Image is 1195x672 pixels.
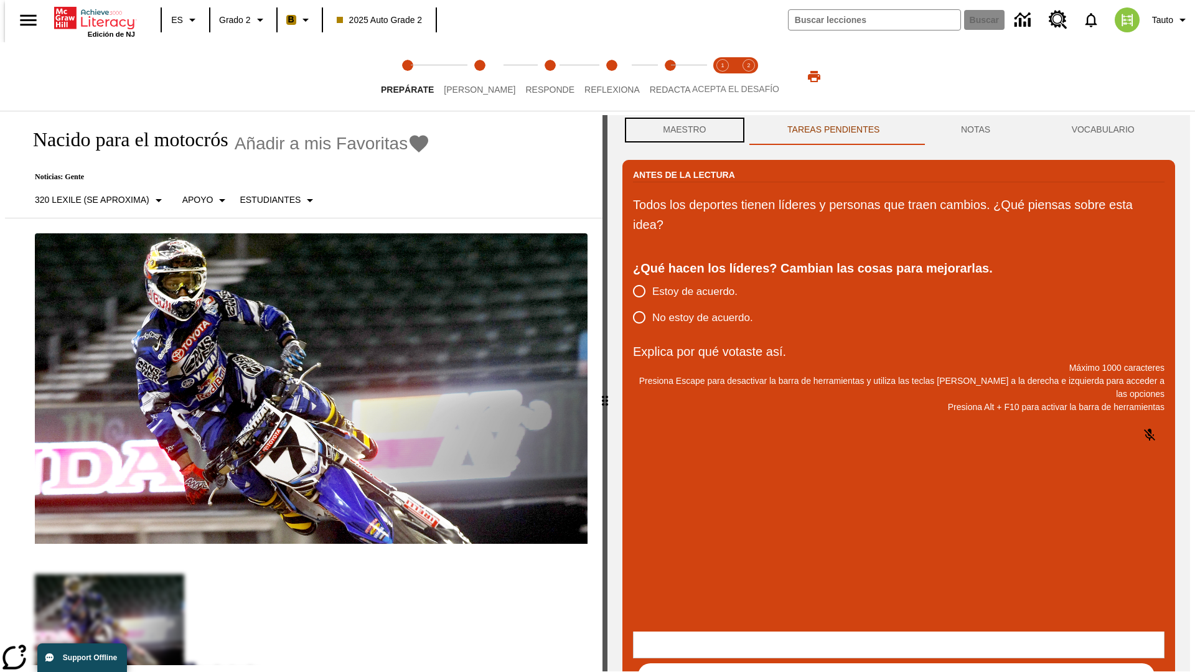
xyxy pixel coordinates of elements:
span: ES [171,14,183,27]
button: Escoja un nuevo avatar [1107,4,1147,36]
span: No estoy de acuerdo. [652,310,753,326]
button: Haga clic para activar la función de reconocimiento de voz [1135,420,1165,450]
div: reading [5,115,602,665]
div: ¿Qué hacen los líderes? Cambian las cosas para mejorarlas. [633,258,1165,278]
button: Perfil/Configuración [1147,9,1195,31]
button: Imprimir [794,65,834,88]
span: Reflexiona [584,85,640,95]
button: Responde step 3 of 5 [515,42,584,111]
p: Todos los deportes tienen líderes y personas que traen cambios. ¿Qué piensas sobre esta idea? [633,195,1165,235]
span: Grado 2 [219,14,251,27]
div: Portada [54,4,135,38]
button: Tipo de apoyo, Apoyo [177,189,235,212]
p: 320 Lexile (Se aproxima) [35,194,149,207]
body: Explica por qué votaste así. Máximo 1000 caracteres Presiona Alt + F10 para activar la barra de h... [5,10,182,21]
button: Acepta el desafío contesta step 2 of 2 [731,42,767,111]
button: Prepárate step 1 of 5 [371,42,444,111]
span: Tauto [1152,14,1173,27]
button: Seleccione Lexile, 320 Lexile (Se aproxima) [30,189,171,212]
button: Reflexiona step 4 of 5 [574,42,650,111]
p: Estudiantes [240,194,301,207]
button: Boost El color de la clase es anaranjado claro. Cambiar el color de la clase. [281,9,318,31]
button: Acepta el desafío lee step 1 of 2 [705,42,741,111]
button: VOCABULARIO [1031,115,1175,145]
button: Lee step 2 of 5 [434,42,525,111]
span: Estoy de acuerdo. [652,284,738,300]
button: Añadir a mis Favoritas - Nacido para el motocrós [235,133,431,154]
span: [PERSON_NAME] [444,85,515,95]
span: Responde [525,85,574,95]
span: Añadir a mis Favoritas [235,134,408,154]
button: Abrir el menú lateral [10,2,47,39]
span: Edición de NJ [88,30,135,38]
p: Apoyo [182,194,213,207]
button: Maestro [622,115,747,145]
span: 2025 Auto Grade 2 [337,14,423,27]
img: avatar image [1115,7,1140,32]
h2: Antes de la lectura [633,168,735,182]
button: Support Offline [37,643,127,672]
button: Lenguaje: ES, Selecciona un idioma [166,9,205,31]
text: 1 [721,62,724,68]
a: Notificaciones [1075,4,1107,36]
p: Presiona Escape para desactivar la barra de herramientas y utiliza las teclas [PERSON_NAME] a la ... [633,375,1165,401]
span: Support Offline [63,653,117,662]
p: Noticias: Gente [20,172,430,182]
a: Centro de recursos, Se abrirá en una pestaña nueva. [1041,3,1075,37]
span: B [288,12,294,27]
span: Redacta [650,85,691,95]
span: ACEPTA EL DESAFÍO [692,84,779,94]
div: Pulsa la tecla de intro o la barra espaciadora y luego presiona las flechas de derecha e izquierd... [602,115,607,671]
button: Redacta step 5 of 5 [640,42,701,111]
span: Prepárate [381,85,434,95]
button: Seleccionar estudiante [235,189,322,212]
a: Centro de información [1007,3,1041,37]
p: Máximo 1000 caracteres [633,362,1165,375]
img: El corredor de motocrós James Stewart vuela por los aires en su motocicleta de montaña [35,233,588,544]
button: TAREAS PENDIENTES [747,115,921,145]
p: Presiona Alt + F10 para activar la barra de herramientas [633,401,1165,414]
button: NOTAS [921,115,1031,145]
h1: Nacido para el motocrós [20,128,228,151]
p: Explica por qué votaste así. [633,342,1165,362]
div: Instructional Panel Tabs [622,115,1175,145]
input: Buscar campo [789,10,960,30]
text: 2 [747,62,750,68]
button: Grado: Grado 2, Elige un grado [214,9,273,31]
div: poll [633,278,763,330]
div: activity [607,115,1190,671]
